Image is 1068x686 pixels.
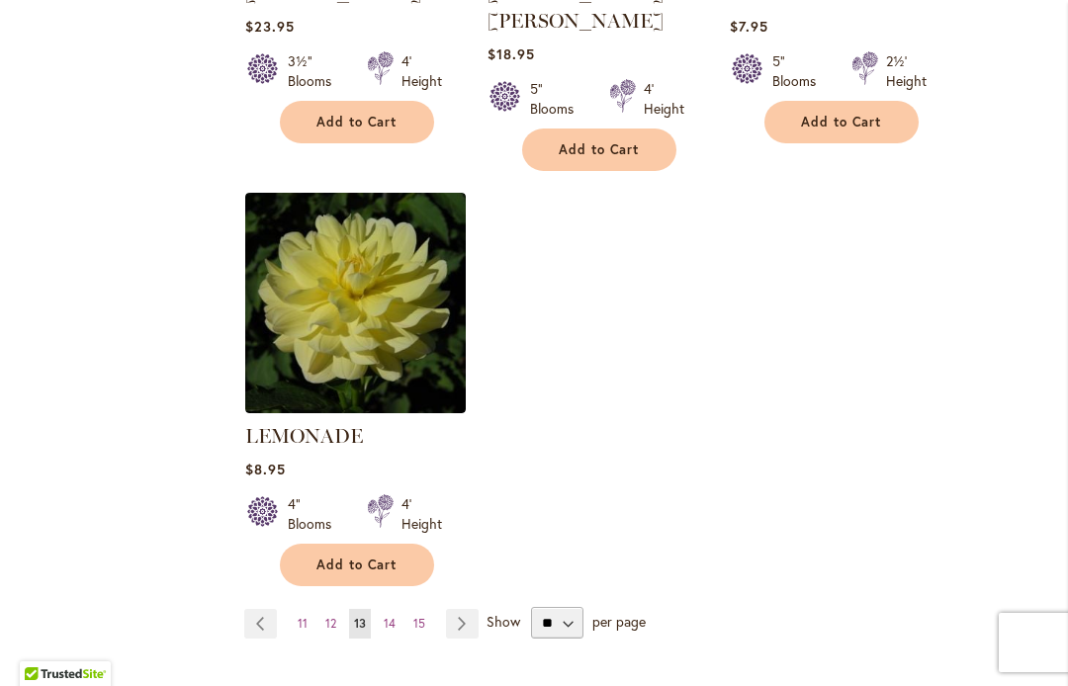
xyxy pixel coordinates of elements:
iframe: Launch Accessibility Center [15,616,70,671]
span: $18.95 [488,44,535,63]
span: Add to Cart [559,141,640,158]
a: LEMONADE [245,424,363,448]
img: LEMONADE [245,193,466,413]
span: per page [592,612,646,631]
span: 13 [354,616,366,631]
div: 4" Blooms [288,494,343,534]
div: 2½' Height [886,51,927,91]
span: Add to Cart [316,114,398,130]
span: Show [487,612,520,631]
div: 4' Height [401,51,442,91]
a: 11 [293,609,312,639]
span: 12 [325,616,336,631]
div: 5" Blooms [772,51,828,91]
a: 12 [320,609,341,639]
span: Add to Cart [316,557,398,573]
div: 3½" Blooms [288,51,343,91]
button: Add to Cart [522,129,676,171]
a: LEMONADE [245,398,466,417]
div: 4' Height [644,79,684,119]
span: $8.95 [245,460,286,478]
span: 15 [413,616,425,631]
span: 14 [384,616,396,631]
span: Add to Cart [801,114,882,130]
span: $7.95 [730,17,768,36]
a: 14 [379,609,400,639]
button: Add to Cart [280,101,434,143]
span: $23.95 [245,17,295,36]
div: 5" Blooms [530,79,585,119]
div: 4' Height [401,494,442,534]
button: Add to Cart [764,101,919,143]
button: Add to Cart [280,544,434,586]
span: 11 [298,616,308,631]
a: 15 [408,609,430,639]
